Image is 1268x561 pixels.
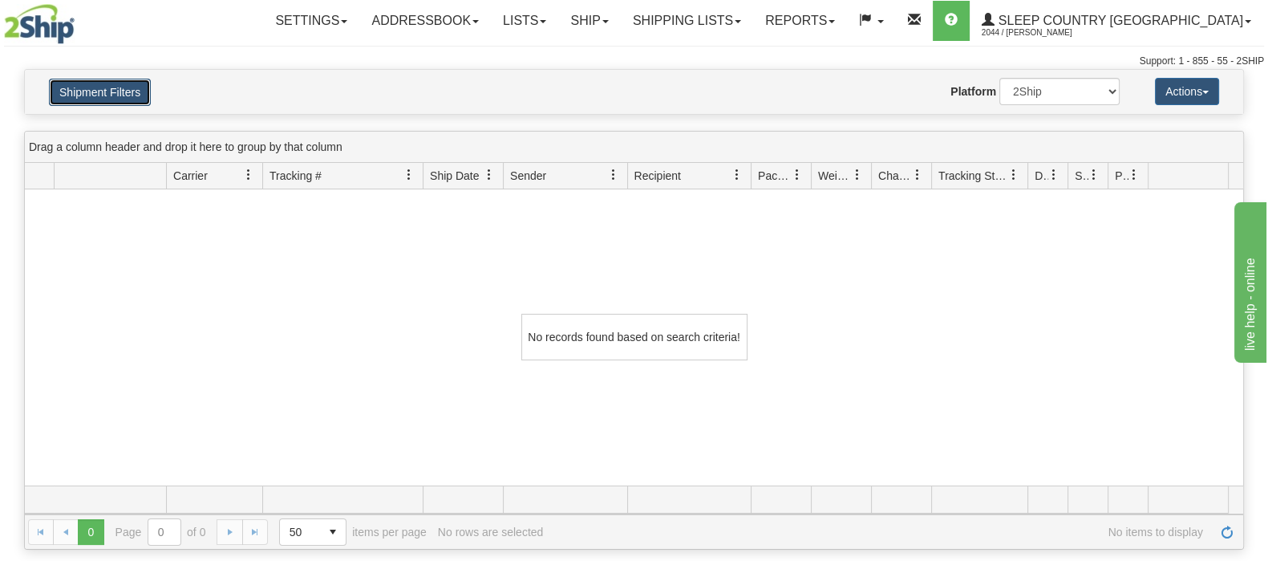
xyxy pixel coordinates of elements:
[1120,161,1148,189] a: Pickup Status filter column settings
[521,314,747,360] div: No records found based on search criteria!
[1000,161,1027,189] a: Tracking Status filter column settings
[758,168,792,184] span: Packages
[395,161,423,189] a: Tracking # filter column settings
[279,518,346,546] span: Page sizes drop down
[938,168,1008,184] span: Tracking Status
[173,168,208,184] span: Carrier
[235,161,262,189] a: Carrier filter column settings
[600,161,627,189] a: Sender filter column settings
[818,168,852,184] span: Weight
[878,168,912,184] span: Charge
[1214,519,1240,545] a: Refresh
[634,168,681,184] span: Recipient
[430,168,479,184] span: Ship Date
[784,161,811,189] a: Packages filter column settings
[844,161,871,189] a: Weight filter column settings
[320,519,346,545] span: select
[904,161,931,189] a: Charge filter column settings
[621,1,753,41] a: Shipping lists
[510,168,546,184] span: Sender
[554,526,1203,539] span: No items to display
[49,79,151,106] button: Shipment Filters
[558,1,620,41] a: Ship
[78,519,103,545] span: Page 0
[491,1,558,41] a: Lists
[723,161,751,189] a: Recipient filter column settings
[279,518,427,546] span: items per page
[1040,161,1067,189] a: Delivery Status filter column settings
[290,524,310,540] span: 50
[4,55,1264,68] div: Support: 1 - 855 - 55 - 2SHIP
[950,83,996,100] label: Platform
[1155,78,1219,105] button: Actions
[263,1,359,41] a: Settings
[269,168,322,184] span: Tracking #
[1075,168,1088,184] span: Shipment Issues
[970,1,1263,41] a: Sleep Country [GEOGRAPHIC_DATA] 2044 / [PERSON_NAME]
[12,10,148,29] div: live help - online
[1231,198,1266,362] iframe: chat widget
[25,132,1243,163] div: grid grouping header
[1080,161,1108,189] a: Shipment Issues filter column settings
[438,526,544,539] div: No rows are selected
[995,14,1243,27] span: Sleep Country [GEOGRAPHIC_DATA]
[4,4,75,44] img: logo2044.jpg
[115,518,206,546] span: Page of 0
[753,1,847,41] a: Reports
[982,25,1102,41] span: 2044 / [PERSON_NAME]
[359,1,491,41] a: Addressbook
[1115,168,1128,184] span: Pickup Status
[476,161,503,189] a: Ship Date filter column settings
[1035,168,1048,184] span: Delivery Status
